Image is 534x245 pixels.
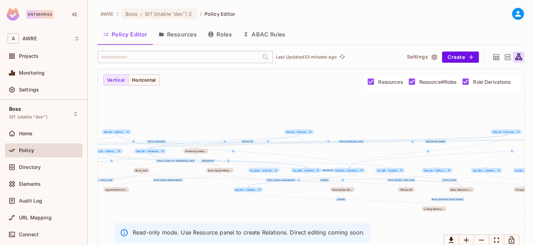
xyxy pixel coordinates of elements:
span: bc_real_estate_persons#reader [291,168,321,173]
span: Resources [378,79,402,85]
span: Boss [9,106,21,112]
span: Directory [19,164,41,170]
span: bc_offi... [378,169,389,172]
span: Policy [19,148,34,153]
span: dp_mls_agents#reader [471,168,502,173]
div: Agent Metrics D... [106,188,127,191]
g: Edge from hier_brokerage#non_brokerage_user to hier_brokerage [196,135,507,148]
span: key: feat_boss_agent_management name: Boss Agent Management [206,168,233,173]
g: Edge from bc_prospects#recruiter to bc_prospects [264,173,524,187]
span: reader... [293,169,315,172]
span: key: feat_boss_business_intelligence name: Boss Business Intelligence [449,187,474,192]
button: Settings [404,52,439,63]
span: SIT (stable "dev") [9,114,48,120]
g: Edge from feat_boss_business_intelligence#brokerage_user to feat_boss_business_intelligence [349,173,461,187]
g: Edge from bc_real_estate_persons#reader to bc_real_estate_persons [307,173,342,187]
span: feat_bo... [335,169,348,172]
span: reader... [473,169,496,172]
span: feat_boss_agent_management#brokerage_user [134,149,166,154]
span: bc_pros... [250,169,263,172]
button: Vertical [103,74,128,86]
span: bc_real... [293,169,306,172]
span: : [140,11,142,17]
div: office_manager [147,140,167,143]
span: refresh [339,54,345,61]
div: feat_boss_core [133,168,150,173]
span: key: bc_real_estate_persons name: Real Estate Persons BC [330,187,354,192]
p: Read-only mode. Use Resource panel to create Relations. Direct editing coming soon. [133,229,365,236]
span: SIT (stable "dev") [145,11,187,17]
div: brokerage [201,159,215,163]
span: Workspace: AWRE [22,36,37,41]
div: reader [90,178,100,182]
div: feat_boss_business_intelligence#brokerage_user [333,168,365,173]
button: refresh [338,53,347,61]
div: boss_business_intelligence [431,198,465,201]
button: Create [442,52,479,63]
div: dp_listing_metrics#reader [233,187,263,192]
span: Monitoring [19,70,45,76]
div: Real Estate Per... [332,188,352,191]
div: hier_brokerage#non_brokerage_user [491,129,522,134]
img: SReyMgAAAABJRU5ErkJggg== [7,8,19,21]
div: recruiter [241,140,254,143]
div: brokerage_user [175,159,195,163]
span: reader... [235,188,257,191]
div: recruiter [387,178,401,182]
span: bc_offices [398,187,415,192]
span: ot_mls_... [515,169,528,172]
span: Boss [126,11,138,17]
g: Edge from feat_boss_agent_management#office_user to feat_boss_agent_management [108,154,220,168]
span: Projects [19,53,39,59]
div: reader [320,178,329,182]
div: brokerage_user [395,178,416,182]
span: # [435,169,437,172]
span: recruit... [250,169,273,172]
button: Horizontal [128,74,160,86]
button: Policy Editor [98,26,153,43]
span: Elements [19,181,41,187]
span: Connect [19,232,39,237]
div: office_user [156,159,172,163]
button: Roles [202,26,238,43]
div: Boss Business I... [451,188,472,191]
span: # [503,130,505,134]
div: boss_core [100,178,114,182]
span: key: dp_agent_metrics name: Agent Metrics DP [104,187,129,192]
span: recruit... [286,130,308,133]
g: Edge from feat_boss_agent_management to bc_real_estate_persons [220,173,342,187]
span: # [346,169,348,172]
span: feat_boss_agent_management#office_user [92,149,122,154]
span: Resource#Roles [419,79,457,85]
span: URL Mapping [19,215,52,220]
span: # [262,169,264,172]
span: hier_br... [104,130,115,134]
span: feat_bo... [94,150,107,153]
li: / [117,11,119,17]
span: # [296,130,298,134]
g: Edge from hier_brokerage#office_manager to hier_brokerage [117,135,196,148]
g: Edge from bc_offices#reader to bc_offices [391,173,406,187]
button: Resources [153,26,202,43]
span: key: hier_brokerage name: hierarchy brokerage [183,149,208,154]
g: Edge from hier_brokerage to feat_boss_agent_management [196,154,220,168]
span: the active workspace [100,11,114,17]
span: Audit Log [19,198,42,204]
span: Policy Editor [205,11,235,17]
span: hier_brokerage#office_manager [102,129,132,134]
div: hier_brokerage#recruiter [284,129,314,134]
span: office_... [104,130,126,133]
div: Enterprise [26,10,54,19]
span: non_bro... [493,130,516,133]
span: Home [19,131,33,136]
span: feat_bo... [136,150,149,153]
span: # [105,150,107,153]
div: bc_prospects [514,187,534,192]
